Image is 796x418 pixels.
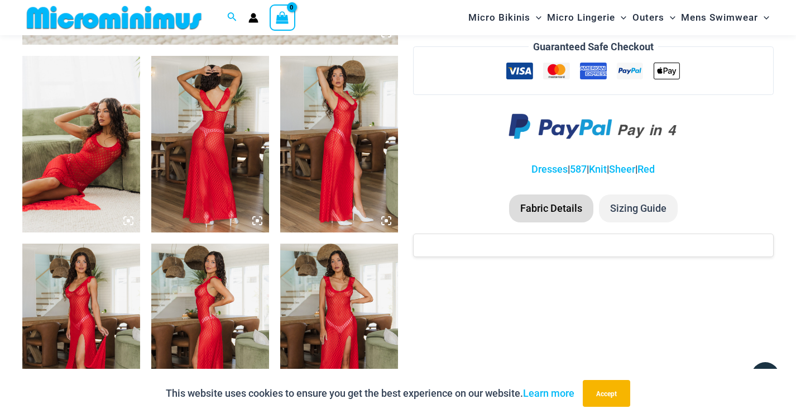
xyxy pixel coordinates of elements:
[547,3,615,32] span: Micro Lingerie
[509,194,593,222] li: Fabric Details
[523,387,574,399] a: Learn more
[681,3,758,32] span: Mens Swimwear
[678,3,772,32] a: Mens SwimwearMenu ToggleMenu Toggle
[758,3,769,32] span: Menu Toggle
[227,11,237,25] a: Search icon link
[609,163,635,175] a: Sheer
[466,3,544,32] a: Micro BikinisMenu ToggleMenu Toggle
[544,3,629,32] a: Micro LingerieMenu ToggleMenu Toggle
[166,385,574,402] p: This website uses cookies to ensure you get the best experience on our website.
[615,3,626,32] span: Menu Toggle
[583,380,630,407] button: Accept
[599,194,678,222] li: Sizing Guide
[413,161,774,178] p: | | | |
[464,2,774,34] nav: Site Navigation
[22,56,140,232] img: Sometimes Red 587 Dress
[589,163,607,175] a: Knit
[530,3,541,32] span: Menu Toggle
[468,3,530,32] span: Micro Bikinis
[531,163,568,175] a: Dresses
[630,3,678,32] a: OutersMenu ToggleMenu Toggle
[632,3,664,32] span: Outers
[529,39,658,55] legend: Guaranteed Safe Checkout
[664,3,675,32] span: Menu Toggle
[248,13,258,23] a: Account icon link
[280,56,398,232] img: Sometimes Red 587 Dress
[270,4,295,30] a: View Shopping Cart, empty
[22,5,206,30] img: MM SHOP LOGO FLAT
[151,56,269,232] img: Sometimes Red 587 Dress
[570,163,587,175] a: 587
[637,163,655,175] a: Red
